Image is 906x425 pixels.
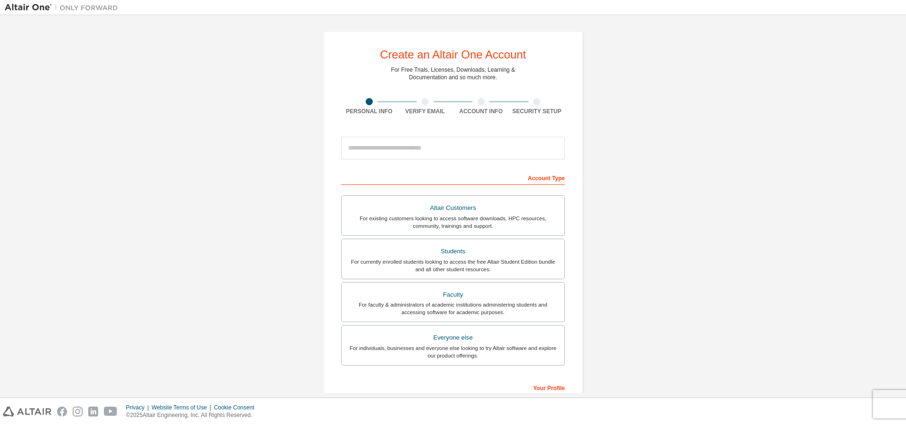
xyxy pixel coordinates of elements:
img: facebook.svg [57,407,67,417]
div: Security Setup [509,108,565,115]
div: Altair Customers [347,201,559,215]
div: Faculty [347,288,559,301]
img: instagram.svg [73,407,83,417]
img: Altair One [5,3,123,12]
div: Your Profile [341,380,565,395]
div: Account Type [341,170,565,185]
p: © 2025 Altair Engineering, Inc. All Rights Reserved. [126,411,260,419]
div: Verify Email [397,108,453,115]
div: For currently enrolled students looking to access the free Altair Student Edition bundle and all ... [347,258,559,273]
div: Students [347,245,559,258]
img: altair_logo.svg [3,407,51,417]
div: Website Terms of Use [151,404,214,411]
div: Everyone else [347,331,559,344]
img: linkedin.svg [88,407,98,417]
div: Cookie Consent [214,404,260,411]
div: For faculty & administrators of academic institutions administering students and accessing softwa... [347,301,559,316]
div: Privacy [126,404,151,411]
div: Create an Altair One Account [380,49,526,60]
img: youtube.svg [104,407,117,417]
div: For Free Trials, Licenses, Downloads, Learning & Documentation and so much more. [391,66,515,81]
div: Personal Info [341,108,397,115]
div: For individuals, businesses and everyone else looking to try Altair software and explore our prod... [347,344,559,359]
div: For existing customers looking to access software downloads, HPC resources, community, trainings ... [347,215,559,230]
div: Account Info [453,108,509,115]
